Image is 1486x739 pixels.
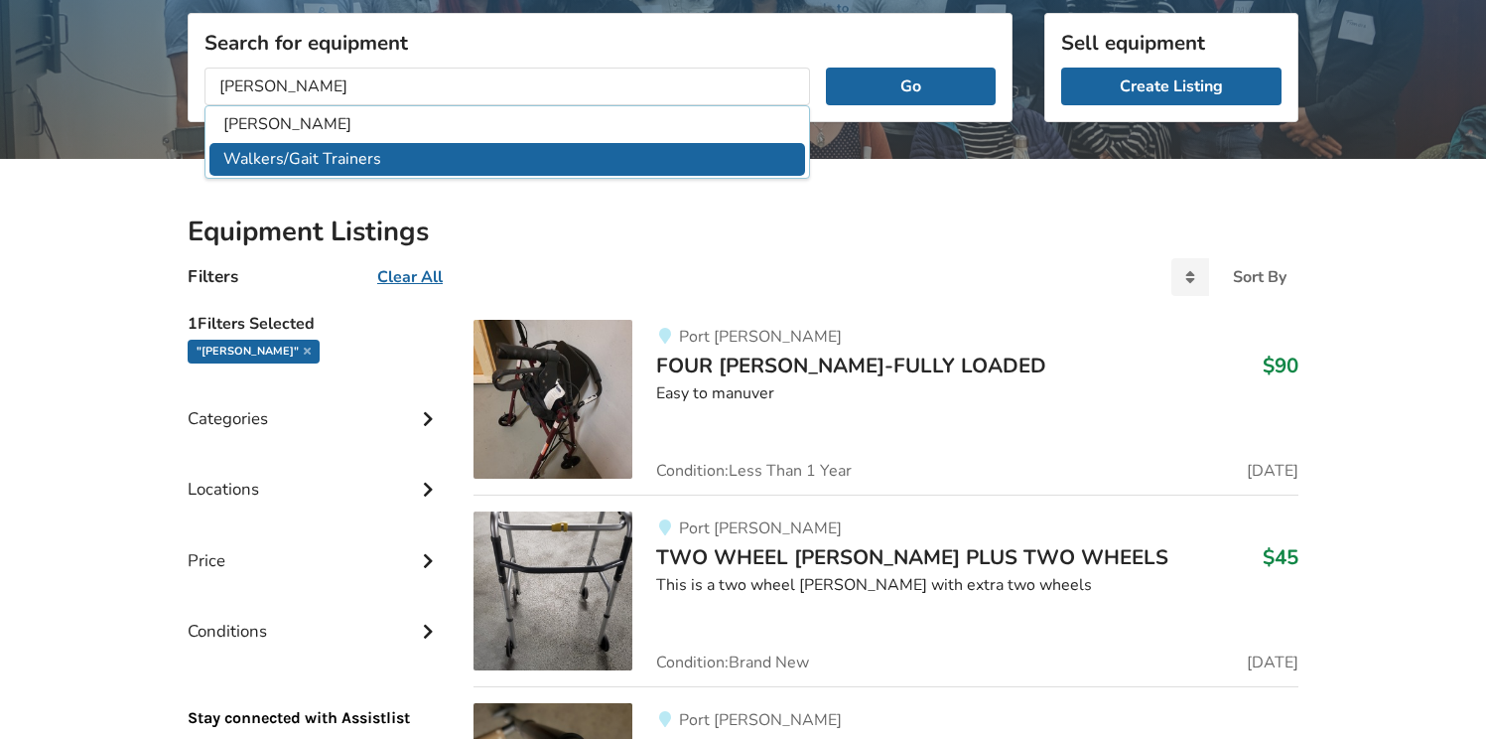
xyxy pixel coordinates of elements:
[188,340,320,364] div: "[PERSON_NAME]"
[188,369,442,439] div: Categories
[679,326,842,348] span: Port [PERSON_NAME]
[473,495,1298,686] a: mobility-two wheel walker plus two wheelsPort [PERSON_NAME]TWO WHEEL [PERSON_NAME] PLUS TWO WHEEL...
[656,352,1046,379] span: FOUR [PERSON_NAME]-FULLY LOADED
[1233,269,1286,285] div: Sort By
[826,68,996,105] button: Go
[656,543,1168,571] span: TWO WHEEL [PERSON_NAME] PLUS TWO WHEELS
[656,655,809,670] span: Condition: Brand New
[188,581,442,652] div: Conditions
[188,439,442,510] div: Locations
[1263,544,1298,570] h3: $45
[209,108,805,141] li: [PERSON_NAME]
[656,463,852,479] span: Condition: Less Than 1 Year
[188,265,238,288] h4: Filters
[679,517,842,539] span: Port [PERSON_NAME]
[188,215,1298,249] h2: Equipment Listings
[1263,353,1298,378] h3: $90
[473,320,632,479] img: mobility-four whell walker-fully loaded
[209,143,805,176] li: Walkers/Gait Trainers
[656,382,1298,405] div: Easy to manuver
[1061,30,1282,56] h3: Sell equipment
[204,30,996,56] h3: Search for equipment
[377,266,443,288] u: Clear All
[656,574,1298,597] div: This is a two wheel [PERSON_NAME] with extra two wheels
[204,68,810,105] input: I am looking for...
[188,652,442,730] p: Stay connected with Assistlist
[188,304,442,340] h5: 1 Filters Selected
[679,709,842,731] span: Port [PERSON_NAME]
[188,511,442,581] div: Price
[473,320,1298,495] a: mobility-four whell walker-fully loadedPort [PERSON_NAME]FOUR [PERSON_NAME]-FULLY LOADED$90Easy t...
[1247,463,1298,479] span: [DATE]
[1061,68,1282,105] a: Create Listing
[1247,655,1298,670] span: [DATE]
[473,512,632,670] img: mobility-two wheel walker plus two wheels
